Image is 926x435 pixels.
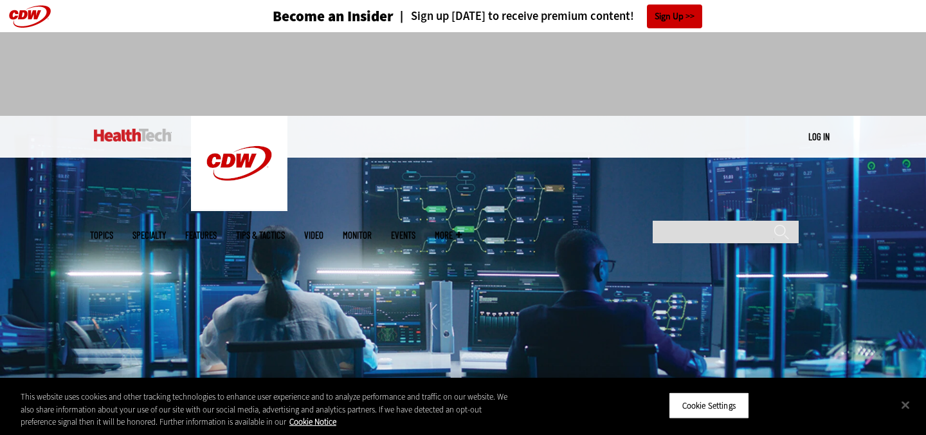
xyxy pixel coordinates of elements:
img: Home [94,129,172,142]
a: Features [185,230,217,240]
a: Video [304,230,323,240]
iframe: advertisement [229,45,697,103]
a: Log in [808,131,830,142]
a: Tips & Tactics [236,230,285,240]
img: Home [191,116,287,211]
div: This website uses cookies and other tracking technologies to enhance user experience and to analy... [21,391,509,429]
button: Cookie Settings [669,392,749,419]
h3: Become an Insider [273,9,394,24]
span: Topics [90,230,113,240]
a: CDW [191,201,287,214]
span: More [435,230,462,240]
a: MonITor [343,230,372,240]
a: Become an Insider [224,9,394,24]
a: Sign Up [647,5,702,28]
a: More information about your privacy [289,416,336,427]
a: Sign up [DATE] to receive premium content! [394,10,634,23]
div: User menu [808,130,830,143]
a: Events [391,230,415,240]
button: Close [891,391,920,419]
span: Specialty [132,230,166,240]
